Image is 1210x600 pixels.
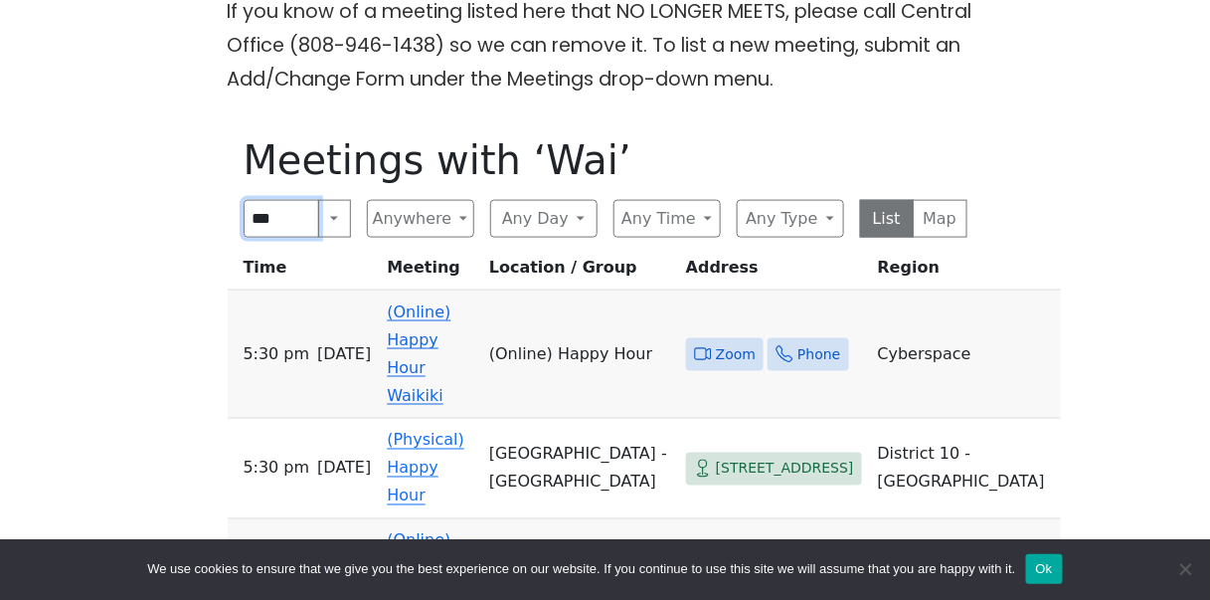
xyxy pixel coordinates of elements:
[481,419,678,519] td: [GEOGRAPHIC_DATA] - [GEOGRAPHIC_DATA]
[147,559,1015,579] span: We use cookies to ensure that we give you the best experience on our website. If you continue to ...
[490,200,598,238] button: Any Day
[613,200,721,238] button: Any Time
[870,419,1061,519] td: District 10 - [GEOGRAPHIC_DATA]
[244,200,320,238] input: Search
[244,455,310,483] span: 5:30 PM
[870,254,1061,291] th: Region
[797,342,840,367] span: Phone
[870,291,1061,419] td: Cyberspace
[716,457,854,482] span: [STREET_ADDRESS]
[387,302,450,405] a: (Online) Happy Hour Waikiki
[318,200,350,238] button: Search
[244,340,310,368] span: 5:30 PM
[367,200,474,238] button: Anywhere
[228,254,380,291] th: Time
[1175,559,1195,579] span: No
[387,431,464,505] a: (Physical) Happy Hour
[860,200,915,238] button: List
[737,200,844,238] button: Any Type
[481,254,678,291] th: Location / Group
[481,291,678,419] td: (Online) Happy Hour
[678,254,870,291] th: Address
[317,340,371,368] span: [DATE]
[379,254,481,291] th: Meeting
[1026,554,1063,584] button: Ok
[244,136,967,184] h1: Meetings with ‘Wai’
[317,455,371,483] span: [DATE]
[913,200,967,238] button: Map
[716,342,756,367] span: Zoom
